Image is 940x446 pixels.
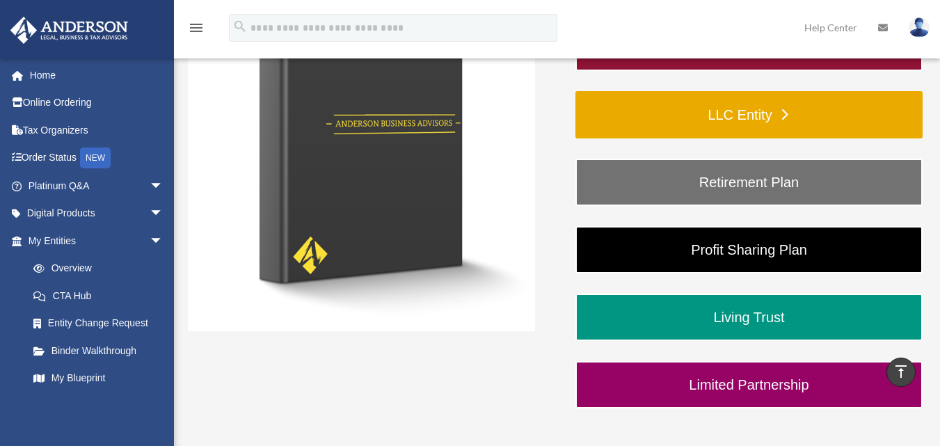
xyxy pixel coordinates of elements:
i: search [232,19,248,34]
a: LLC Entity [575,91,923,138]
a: vertical_align_top [886,358,916,387]
span: arrow_drop_down [150,227,177,255]
span: arrow_drop_down [150,172,177,200]
img: Anderson Advisors Platinum Portal [6,17,132,44]
i: vertical_align_top [893,363,909,380]
span: arrow_drop_down [150,200,177,228]
img: User Pic [909,17,930,38]
a: Order StatusNEW [10,144,184,173]
a: Platinum Q&Aarrow_drop_down [10,172,184,200]
a: Tax Due Dates [19,392,184,420]
div: NEW [80,148,111,168]
a: Retirement Plan [575,159,923,206]
a: Entity Change Request [19,310,184,337]
a: Home [10,61,184,89]
a: Tax Organizers [10,116,184,144]
a: Binder Walkthrough [19,337,177,365]
a: Profit Sharing Plan [575,226,923,273]
a: menu [188,24,205,36]
a: My Entitiesarrow_drop_down [10,227,184,255]
a: Digital Productsarrow_drop_down [10,200,184,228]
a: Overview [19,255,184,282]
a: My Blueprint [19,365,184,392]
a: Limited Partnership [575,361,923,408]
a: Living Trust [575,294,923,341]
i: menu [188,19,205,36]
a: CTA Hub [19,282,184,310]
a: Online Ordering [10,89,184,117]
